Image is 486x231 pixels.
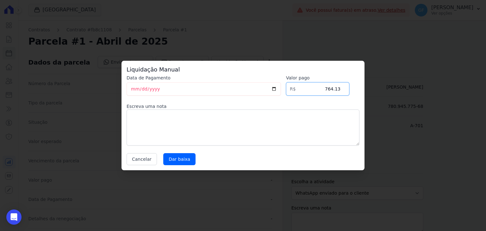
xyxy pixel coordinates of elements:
input: Dar baixa [163,153,196,165]
label: Escreva uma nota [127,103,359,109]
h3: Liquidação Manual [127,66,359,73]
label: Data de Pagamento [127,75,281,81]
button: Cancelar [127,153,157,165]
div: Open Intercom Messenger [6,209,22,225]
label: Valor pago [286,75,349,81]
